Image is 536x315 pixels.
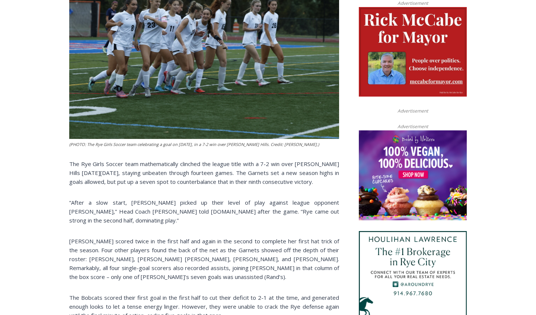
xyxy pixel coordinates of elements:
[390,107,435,114] span: Advertisement
[359,7,467,97] img: McCabe for Mayor
[69,198,339,225] p: “After a slow start, [PERSON_NAME] picked up their level of play against league opponent [PERSON_...
[69,237,339,281] p: [PERSON_NAME] scored twice in the first half and again in the second to complete her first hat tr...
[359,130,467,220] img: Baked by Melissa
[179,72,361,92] a: Intern @ [DOMAIN_NAME]
[188,0,352,72] div: "[PERSON_NAME] and I covered the [DATE] Parade, which was a really eye opening experience as I ha...
[390,123,435,130] span: Advertisement
[195,74,345,91] span: Intern @ [DOMAIN_NAME]
[69,141,339,148] figcaption: (PHOTO: The Rye Girls Soccer team celebrating a goal on [DATE], in a 7-2 win over [PERSON_NAME] H...
[69,159,339,186] p: The Rye Girls Soccer team mathematically clinched the league title with a 7-2 win over [PERSON_NA...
